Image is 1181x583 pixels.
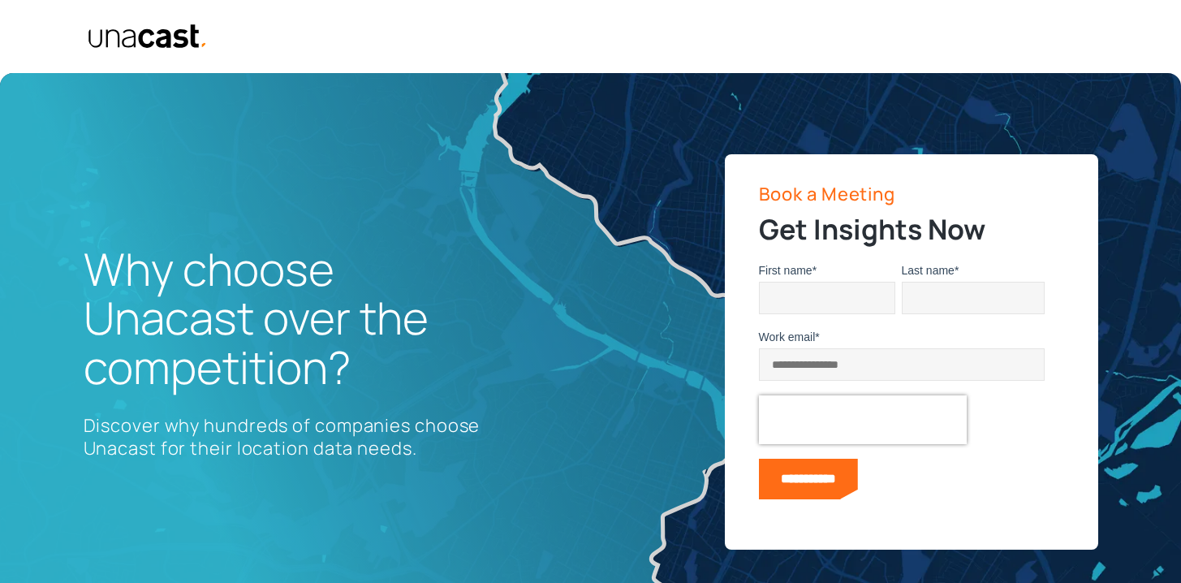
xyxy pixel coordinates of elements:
span: First name [759,264,812,277]
p: Book a Meeting [759,184,1054,205]
h2: Get Insights Now [759,211,1054,247]
a: home [80,24,209,50]
iframe: reCAPTCHA [759,395,967,444]
span: Last name [902,264,955,277]
img: Unacast text logo [88,24,209,50]
p: Discover why hundreds of companies choose Unacast for their location data needs. [84,414,489,460]
h1: Why choose Unacast over the competition? [84,244,489,392]
span: Work email [759,330,816,343]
